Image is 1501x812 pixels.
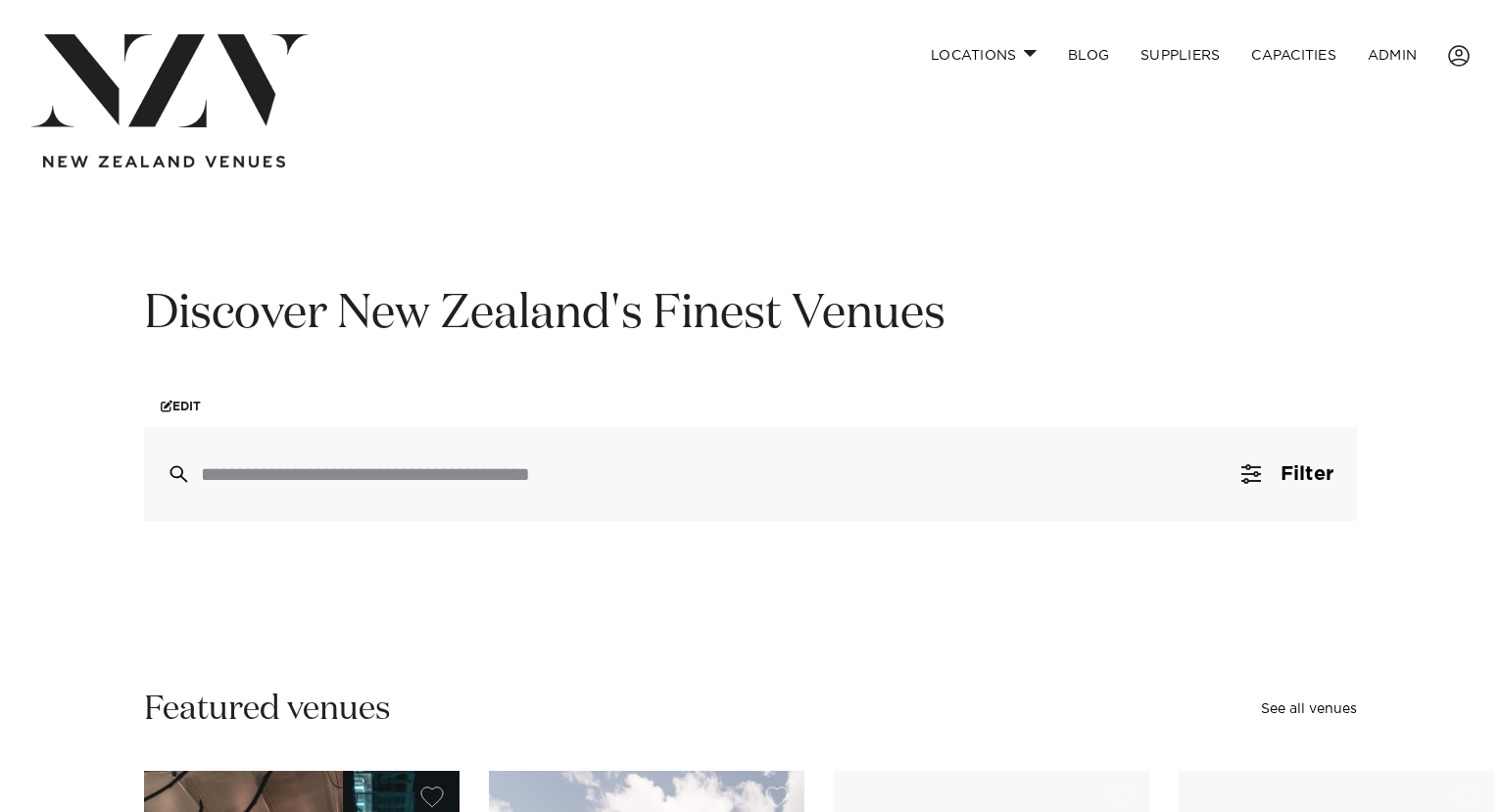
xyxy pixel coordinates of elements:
[144,688,391,732] h2: Featured venues
[1261,702,1357,716] a: See all venues
[1125,34,1235,76] a: SUPPLIERS
[1235,34,1352,76] a: Capacities
[43,156,285,168] img: new-zealand-venues-text.png
[144,385,218,427] a: Edit
[915,34,1052,76] a: Locations
[1281,464,1333,484] span: Filter
[1352,34,1432,76] a: ADMIN
[144,284,1357,346] h1: Discover New Zealand's Finest Venues
[31,34,309,127] img: nzv-logo.png
[1052,34,1125,76] a: BLOG
[1218,427,1357,521] button: Filter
